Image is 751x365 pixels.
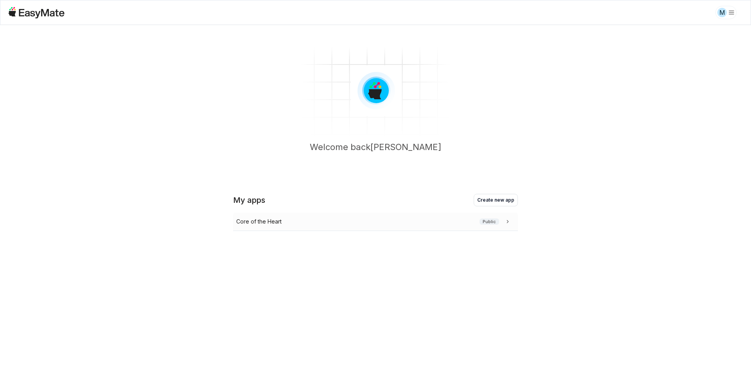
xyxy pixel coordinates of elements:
[233,213,518,231] a: Core of the HeartPublic
[310,141,441,166] p: Welcome back [PERSON_NAME]
[236,217,282,226] p: Core of the Heart
[233,195,265,206] h2: My apps
[474,194,518,206] button: Create new app
[717,8,727,17] div: M
[480,218,499,225] span: Public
